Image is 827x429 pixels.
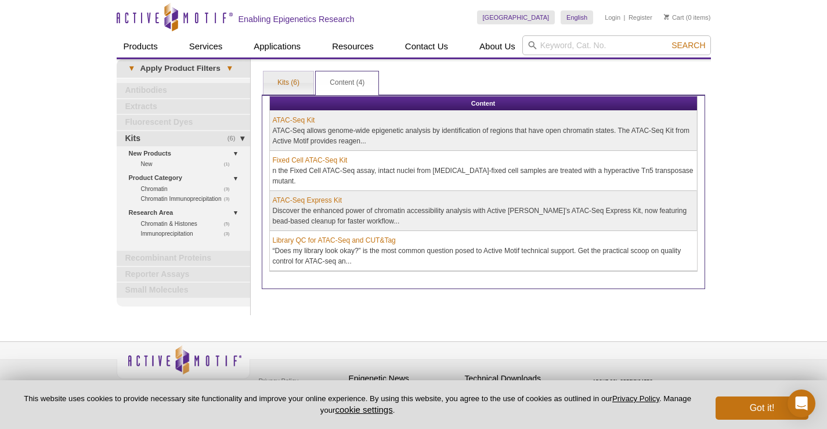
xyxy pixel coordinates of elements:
[224,184,236,194] span: (3)
[129,147,243,160] a: New Products
[273,195,342,206] a: ATAC-Seq Express Kit
[273,155,348,165] a: Fixed Cell ATAC-Seq Kit
[239,14,355,24] h2: Enabling Epigenetics Research
[129,172,243,184] a: Product Category
[117,267,250,282] a: Reporter Assays
[263,71,313,95] a: Kits (6)
[141,184,236,194] a: (3)Chromatin
[325,35,381,57] a: Resources
[270,111,697,151] td: ATAC-Seq allows genome-wide epigenetic analysis by identification of regions that have open chrom...
[117,251,250,266] a: Recombinant Proteins
[117,283,250,298] a: Small Molecules
[624,10,626,24] li: |
[273,235,396,246] a: Library QC for ATAC-Seq and CUT&Tag
[117,59,250,78] a: ▾Apply Product Filters▾
[117,131,250,146] a: (6)Kits
[664,10,711,24] li: (0 items)
[629,13,652,21] a: Register
[247,35,308,57] a: Applications
[612,394,659,403] a: Privacy Policy
[19,394,696,416] p: This website uses cookies to provide necessary site functionality and improve your online experie...
[273,115,315,125] a: ATAC-Seq Kit
[465,374,575,384] h4: Technical Downloads
[270,96,697,111] th: Content
[224,194,236,204] span: (3)
[224,219,236,229] span: (5)
[182,35,230,57] a: Services
[561,10,593,24] a: English
[664,13,684,21] a: Cart
[129,207,243,219] a: Research Area
[668,40,709,51] button: Search
[117,35,165,57] a: Products
[256,372,301,390] a: Privacy Policy
[472,35,522,57] a: About Us
[522,35,711,55] input: Keyword, Cat. No.
[221,63,239,74] span: ▾
[671,41,705,50] span: Search
[398,35,455,57] a: Contact Us
[716,396,808,420] button: Got it!
[593,379,653,383] a: ABOUT SSL CERTIFICATES
[349,374,459,384] h4: Epigenetic News
[117,115,250,130] a: Fluorescent Dyes
[224,159,236,169] span: (1)
[605,13,620,21] a: Login
[141,229,236,239] a: (3)Immunoprecipitation
[141,219,236,229] a: (5)Chromatin & Histones
[270,151,697,191] td: n the Fixed Cell ATAC-Seq assay, intact nuclei from [MEDICAL_DATA]-fixed cell samples are treated...
[141,194,236,204] a: (3)Chromatin Immunoprecipitation
[227,131,242,146] span: (6)
[270,231,697,271] td: “Does my library look okay?” is the most common question posed to Active Motif technical support....
[122,63,140,74] span: ▾
[664,14,669,20] img: Your Cart
[117,83,250,98] a: Antibodies
[477,10,555,24] a: [GEOGRAPHIC_DATA]
[224,229,236,239] span: (3)
[270,191,697,231] td: Discover the enhanced power of chromatin accessibility analysis with Active [PERSON_NAME]’s ATAC-...
[335,405,392,414] button: cookie settings
[117,342,250,389] img: Active Motif,
[581,362,668,388] table: Click to Verify - This site chose Symantec SSL for secure e-commerce and confidential communicati...
[117,99,250,114] a: Extracts
[316,71,378,95] a: Content (4)
[788,390,815,417] div: Open Intercom Messenger
[141,159,236,169] a: (1)New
